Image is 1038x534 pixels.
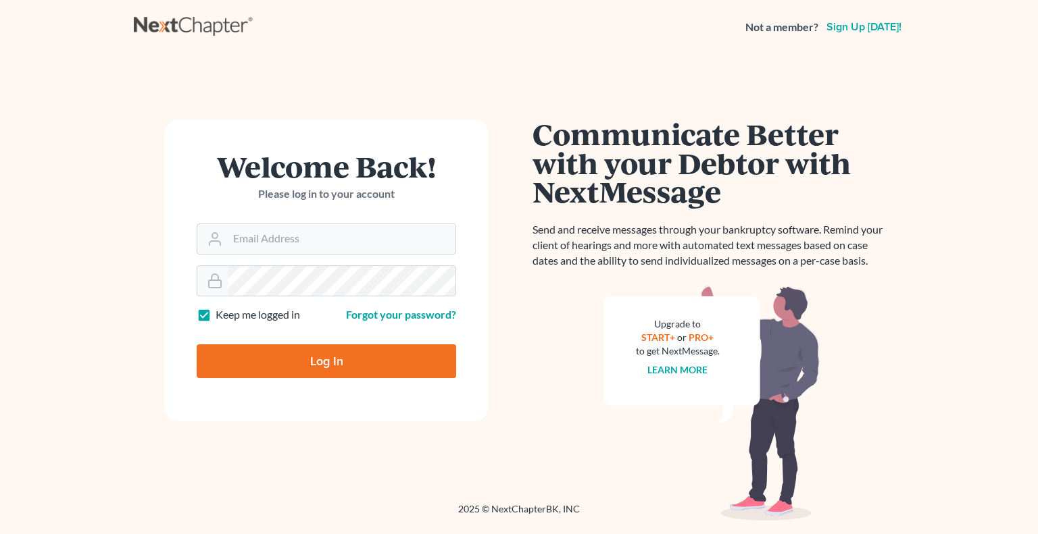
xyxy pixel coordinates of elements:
[642,331,676,343] a: START+
[824,22,904,32] a: Sign up [DATE]!
[678,331,687,343] span: or
[636,344,720,358] div: to get NextMessage.
[134,502,904,527] div: 2025 © NextChapterBK, INC
[636,317,720,331] div: Upgrade to
[533,119,891,206] h1: Communicate Better with your Debtor with NextMessage
[197,152,456,181] h1: Welcome Back!
[533,222,891,269] p: Send and receive messages through your bankruptcy software. Remind your client of hearings and mo...
[216,307,300,323] label: Keep me logged in
[346,308,456,321] a: Forgot your password?
[689,331,714,343] a: PRO+
[745,20,818,35] strong: Not a member?
[197,186,456,202] p: Please log in to your account
[648,364,708,375] a: Learn more
[197,344,456,378] input: Log In
[228,224,455,254] input: Email Address
[603,285,820,521] img: nextmessage_bg-59042aed3d76b12b5cd301f8e5b87938c9018125f34e5fa2b7a6b67550977c72.svg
